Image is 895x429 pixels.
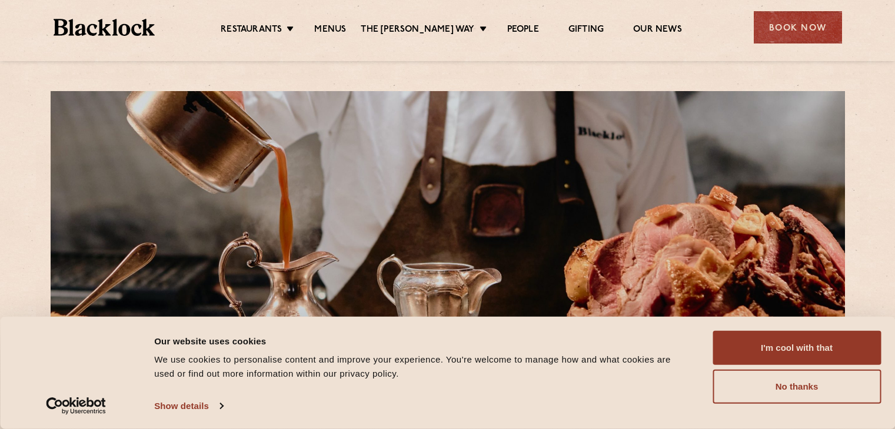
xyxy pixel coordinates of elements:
[633,24,682,37] a: Our News
[25,397,128,415] a: Usercentrics Cookiebot - opens in a new window
[754,11,842,43] div: Book Now
[221,24,282,37] a: Restaurants
[154,334,686,348] div: Our website uses cookies
[154,397,222,415] a: Show details
[507,24,539,37] a: People
[713,370,881,404] button: No thanks
[314,24,346,37] a: Menus
[713,331,881,365] button: I'm cool with that
[54,19,155,36] img: BL_Textured_Logo-footer-cropped.svg
[361,24,474,37] a: The [PERSON_NAME] Way
[154,353,686,381] div: We use cookies to personalise content and improve your experience. You're welcome to manage how a...
[568,24,604,37] a: Gifting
